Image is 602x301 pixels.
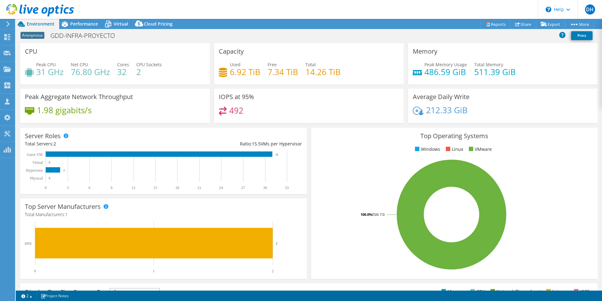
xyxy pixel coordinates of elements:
[25,133,61,139] h3: Server Roles
[510,19,536,29] a: Share
[48,32,125,39] h1: GDD-INFRA-PROYECTO
[54,141,56,147] span: 2
[70,21,98,27] span: Performance
[585,4,595,15] span: DH
[440,288,465,295] li: Memory
[268,68,298,75] h4: 7.34 TiB
[444,146,463,153] li: Linux
[230,62,241,68] span: Used
[49,177,50,180] text: 0
[219,93,254,100] h3: IOPS at 95%
[536,19,565,29] a: Export
[272,269,274,273] text: 2
[565,19,594,29] a: More
[153,186,157,190] text: 15
[252,141,261,147] span: 15.5
[71,68,110,75] h4: 76.80 GHz
[37,107,92,114] h4: 1.98 gigabits/s
[63,169,65,172] text: 2
[67,186,69,190] text: 3
[474,68,516,75] h4: 511.39 GiB
[27,152,43,157] text: Guest VM
[36,68,64,75] h4: 31 GHz
[25,241,32,246] text: HPE
[88,186,90,190] text: 6
[372,212,384,217] tspan: ESXi 7.0
[426,107,468,114] h4: 212.33 GiB
[219,48,244,55] h3: Capacity
[34,269,36,273] text: 0
[572,288,590,295] li: IOPS
[413,93,469,100] h3: Average Daily Write
[49,161,50,164] text: 0
[480,19,511,29] a: Reports
[305,62,316,68] span: Total
[20,32,44,39] span: Anonymous
[36,292,73,300] a: Project Notes
[424,68,467,75] h4: 486.59 GiB
[144,21,173,27] span: Cloud Pricing
[413,146,440,153] li: Windows
[263,186,267,190] text: 30
[424,62,467,68] span: Peak Memory Usage
[316,133,593,139] h3: Top Operating Systems
[413,48,437,55] h3: Memory
[275,153,278,156] text: 31
[276,241,278,245] text: 2
[230,68,260,75] h4: 6.92 TiB
[467,146,492,153] li: VMware
[489,288,541,295] li: Network Throughput
[117,62,129,68] span: Cores
[474,62,503,68] span: Total Memory
[241,186,245,190] text: 27
[136,68,162,75] h4: 2
[117,68,129,75] h4: 32
[132,186,135,190] text: 12
[25,203,101,210] h3: Top Server Manufacturers
[25,93,133,100] h3: Peak Aggregate Network Throughput
[229,107,243,114] h4: 492
[571,31,593,40] a: Print
[27,21,54,27] span: Environment
[197,186,201,190] text: 21
[110,288,159,296] span: IOPS
[114,21,128,27] span: Virtual
[136,62,162,68] span: CPU Sockets
[25,140,163,147] div: Total Servers:
[32,160,43,165] text: Virtual
[545,288,568,295] li: Latency
[25,211,302,218] h4: Total Manufacturers:
[219,186,223,190] text: 24
[65,211,68,217] span: 1
[153,269,155,273] text: 1
[268,62,277,68] span: Free
[30,176,43,180] text: Physical
[305,68,341,75] h4: 14.26 TiB
[25,48,37,55] h3: CPU
[163,140,302,147] div: Ratio: VMs per Hypervisor
[111,186,112,190] text: 9
[45,186,47,190] text: 0
[469,288,485,295] li: CPU
[36,62,56,68] span: Peak CPU
[285,186,289,190] text: 33
[361,212,372,217] tspan: 100.0%
[71,62,88,68] span: Net CPU
[175,186,179,190] text: 18
[546,7,551,12] svg: \n
[26,168,43,173] text: Hypervisor
[17,292,37,300] a: 2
